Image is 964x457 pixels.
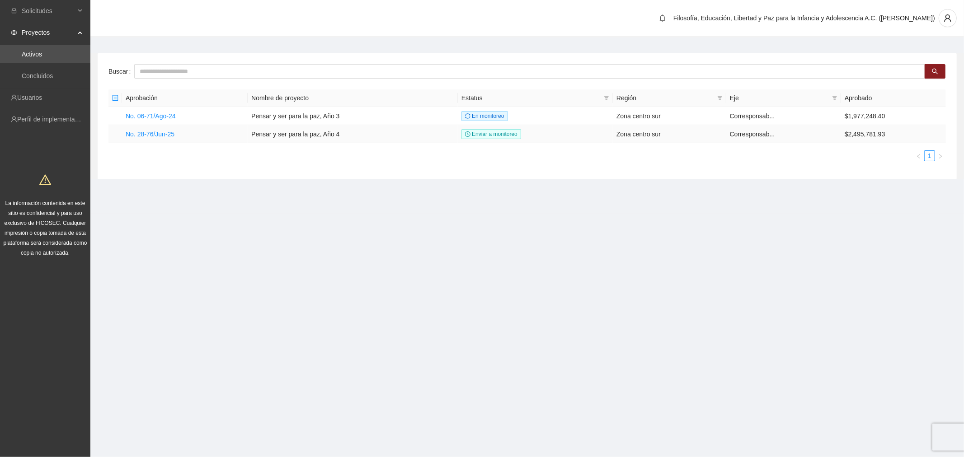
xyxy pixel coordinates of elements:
li: Previous Page [913,150,924,161]
button: search [925,64,945,79]
span: La información contenida en este sitio es confidencial y para uso exclusivo de FICOSEC. Cualquier... [4,200,87,256]
span: eye [11,29,17,36]
span: filter [602,91,611,105]
span: warning [39,174,51,186]
label: Buscar [108,64,134,79]
th: Nombre de proyecto [248,89,458,107]
button: left [913,150,924,161]
td: Zona centro sur [613,125,726,143]
span: sync [465,113,470,119]
td: $1,977,248.40 [841,107,946,125]
td: Zona centro sur [613,107,726,125]
span: filter [715,91,724,105]
span: En monitoreo [461,111,508,121]
span: inbox [11,8,17,14]
a: No. 06-71/Ago-24 [126,112,176,120]
a: Concluidos [22,72,53,79]
a: Usuarios [17,94,42,101]
span: bell [656,14,669,22]
button: bell [655,11,670,25]
td: Pensar y ser para la paz, Año 3 [248,107,458,125]
li: 1 [924,150,935,161]
button: user [939,9,957,27]
a: Activos [22,51,42,58]
span: filter [717,95,723,101]
span: left [916,154,922,159]
td: $2,495,781.93 [841,125,946,143]
a: Perfil de implementadora [17,116,88,123]
td: Pensar y ser para la paz, Año 4 [248,125,458,143]
span: Eje [730,93,828,103]
th: Aprobado [841,89,946,107]
span: Enviar a monitoreo [461,129,521,139]
span: filter [832,95,837,101]
th: Aprobación [122,89,248,107]
span: Proyectos [22,23,75,42]
span: Estatus [461,93,600,103]
a: No. 28-76/Jun-25 [126,131,174,138]
span: Solicitudes [22,2,75,20]
button: right [935,150,946,161]
span: clock-circle [465,131,470,137]
span: user [939,14,956,22]
span: minus-square [112,95,118,101]
span: Corresponsab... [730,131,775,138]
span: search [932,68,938,75]
span: Región [616,93,714,103]
span: filter [830,91,839,105]
span: Filosofía, Educación, Libertad y Paz para la Infancia y Adolescencia A.C. ([PERSON_NAME]) [673,14,935,22]
span: filter [604,95,609,101]
li: Next Page [935,150,946,161]
a: 1 [925,151,935,161]
span: right [938,154,943,159]
span: Corresponsab... [730,112,775,120]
